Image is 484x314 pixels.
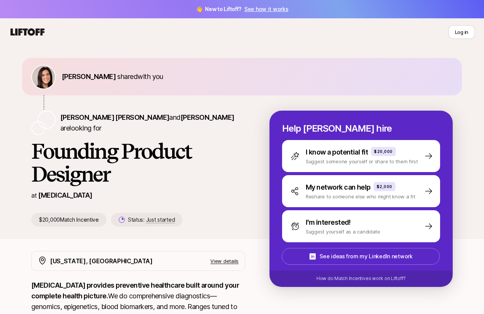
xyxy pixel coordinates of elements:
button: See ideas from my LinkedIn network [282,248,440,265]
p: I know a potential fit [306,147,368,158]
p: View details [210,257,239,265]
p: [MEDICAL_DATA] [38,190,92,201]
span: with you [137,72,163,81]
span: 👋 New to Liftoff? [196,5,289,14]
span: Just started [146,216,175,223]
img: 71d7b91d_d7cb_43b4_a7ea_a9b2f2cc6e03.jpg [32,66,55,89]
span: [PERSON_NAME] [181,113,234,121]
strong: [MEDICAL_DATA] provides preventive healthcare built around your complete health picture. [31,281,240,300]
p: See ideas from my LinkedIn network [319,252,412,261]
p: Suggest someone yourself or share to them first [306,158,418,165]
p: $20,000 [374,148,393,155]
p: My network can help [306,182,371,193]
p: shared [62,71,166,82]
p: $2,000 [377,184,392,190]
p: Help [PERSON_NAME] hire [282,123,440,134]
p: Reshare to someone else who might know a fit [306,193,415,200]
span: and [169,113,234,121]
p: at [31,190,37,200]
span: [PERSON_NAME] [PERSON_NAME] [60,113,169,121]
h1: Founding Product Designer [31,140,245,185]
p: [US_STATE], [GEOGRAPHIC_DATA] [50,256,153,266]
p: are looking for [60,112,245,134]
p: How do Match Incentives work on Liftoff? [316,275,406,282]
a: See how it works [244,6,289,12]
p: $20,000 Match Incentive [31,213,106,227]
p: I'm interested! [306,217,351,228]
p: Suggest yourself as a candidate [306,228,380,235]
p: Status: [128,215,175,224]
button: Log in [449,25,475,39]
span: [PERSON_NAME] [62,72,116,81]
